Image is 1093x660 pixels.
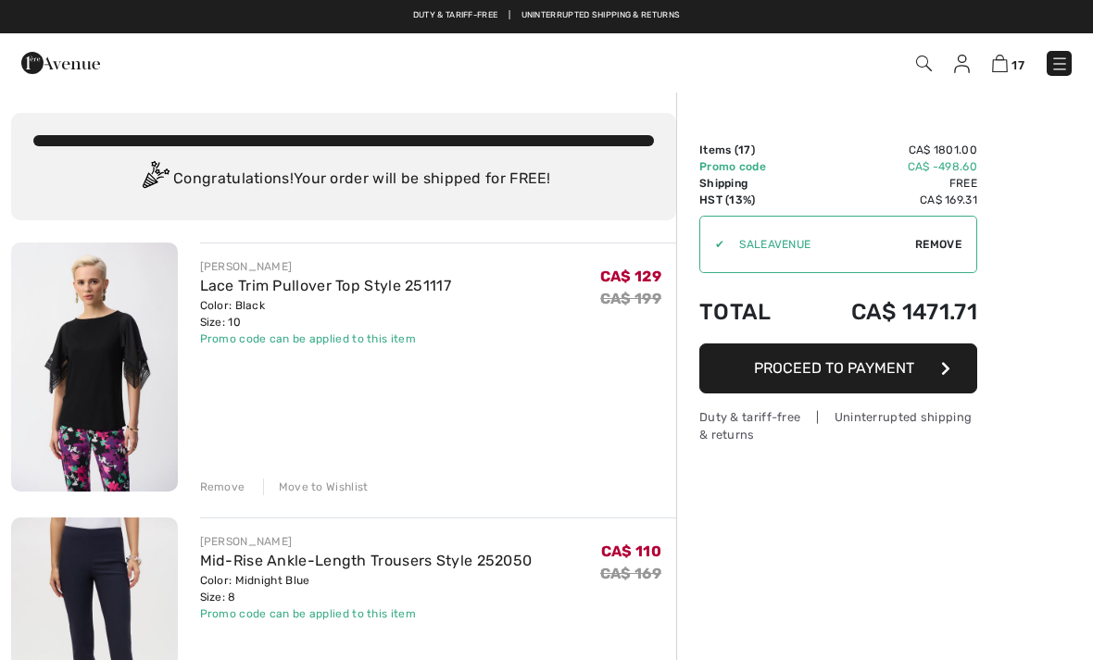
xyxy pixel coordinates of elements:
div: Promo code can be applied to this item [200,605,533,622]
td: HST (13%) [699,192,800,208]
td: CA$ 1471.71 [800,280,977,343]
td: Total [699,280,800,343]
td: Items ( ) [699,142,800,158]
div: [PERSON_NAME] [200,258,452,275]
td: Free [800,175,977,192]
a: 1ère Avenue [21,53,100,70]
span: 17 [738,143,751,156]
div: ✔ [700,236,724,253]
div: Remove [200,479,245,495]
td: CA$ 169.31 [800,192,977,208]
span: CA$ 110 [601,542,661,560]
div: Congratulations! Your order will be shipped for FREE! [33,161,654,198]
div: Promo code can be applied to this item [200,330,452,347]
img: 1ère Avenue [21,44,100,81]
a: Lace Trim Pullover Top Style 251117 [200,277,452,294]
a: 17 [992,52,1024,74]
span: CA$ 129 [600,268,661,285]
div: Color: Black Size: 10 [200,297,452,330]
img: My Info [954,55,970,73]
img: Lace Trim Pullover Top Style 251117 [11,243,178,492]
div: Duty & tariff-free | Uninterrupted shipping & returns [699,408,977,443]
td: Shipping [699,175,800,192]
div: [PERSON_NAME] [200,533,533,550]
span: Remove [915,236,961,253]
img: Menu [1050,55,1069,73]
td: CA$ -498.60 [800,158,977,175]
s: CA$ 199 [600,290,661,307]
img: Shopping Bag [992,55,1008,72]
span: Proceed to Payment [754,359,914,377]
td: CA$ 1801.00 [800,142,977,158]
span: 17 [1011,58,1024,72]
div: Color: Midnight Blue Size: 8 [200,572,533,605]
td: Promo code [699,158,800,175]
div: Move to Wishlist [263,479,369,495]
img: Search [916,56,932,71]
img: Congratulation2.svg [136,161,173,198]
a: Mid-Rise Ankle-Length Trousers Style 252050 [200,552,533,569]
s: CA$ 169 [600,565,661,582]
button: Proceed to Payment [699,343,977,393]
input: Promo code [724,217,915,272]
